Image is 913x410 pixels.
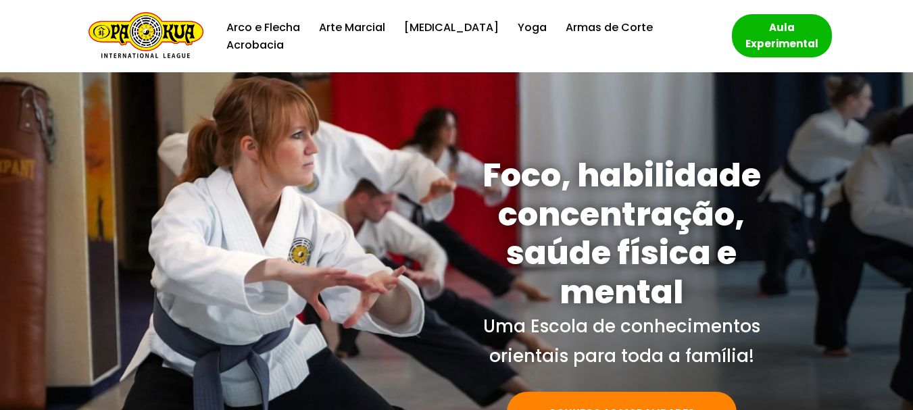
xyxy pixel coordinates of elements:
a: Escola de Conhecimentos Orientais Pa-Kua Uma escola para toda família [82,12,203,60]
a: Arco e Flecha [226,18,300,36]
h1: Foco, habilidade concentração, saúde física e mental [467,156,776,311]
a: Arte Marcial [319,18,385,36]
a: Armas de Corte [566,18,653,36]
a: [MEDICAL_DATA] [404,18,499,36]
a: Acrobacia [226,36,284,54]
a: Yoga [518,18,547,36]
p: Uma Escola de conhecimentos orientais para toda a família! [467,311,776,371]
div: Menu primário [224,18,712,54]
a: Aula Experimental [732,14,832,57]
